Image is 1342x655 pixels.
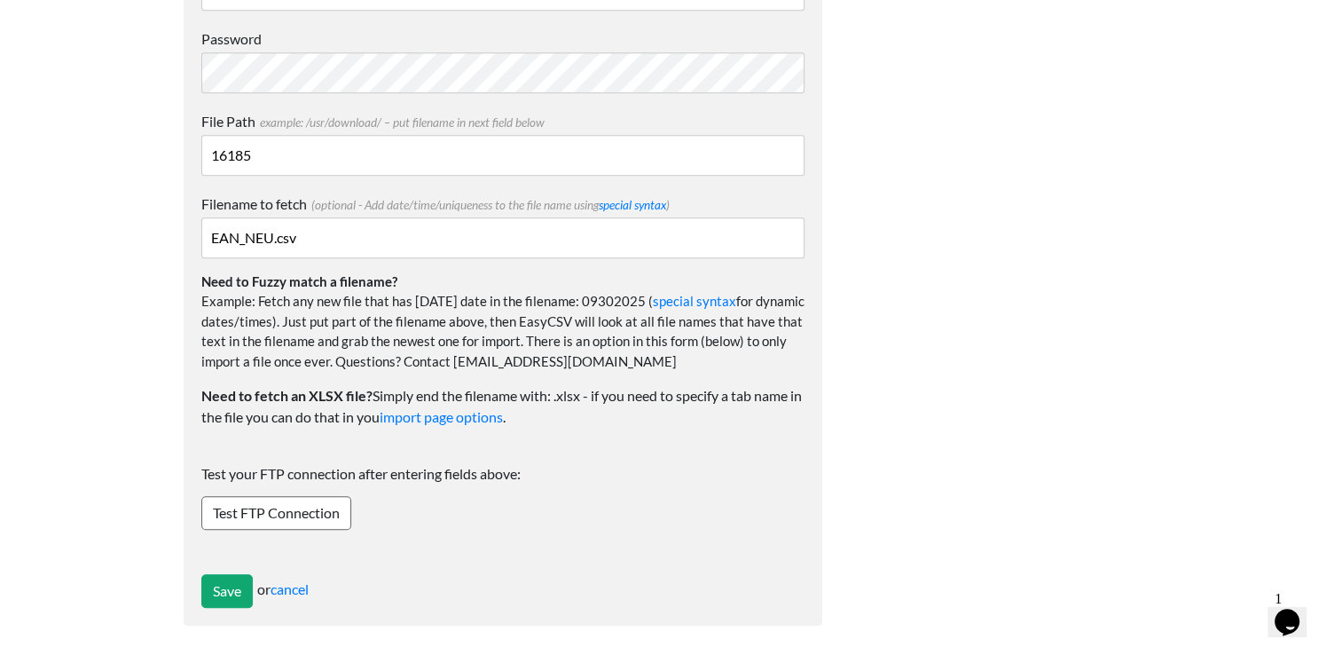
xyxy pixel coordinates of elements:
[201,385,804,428] p: Simply end the filename with: .xlsx - if you need to specify a tab name in the file you can do th...
[599,198,666,212] a: special syntax
[201,496,351,530] a: Test FTP Connection
[201,463,804,493] label: Test your FTP connection after entering fields above:
[380,408,503,425] a: import page options
[201,574,253,608] input: Save
[307,198,670,212] span: (optional - Add date/time/uniqueness to the file name using )
[1267,584,1324,637] iframe: chat widget
[201,28,804,50] label: Password
[201,258,804,372] p: Example: Fetch any new file that has [DATE] date in the filename: 09302025 ( for dynamic dates/ti...
[271,580,309,597] a: cancel
[201,193,804,215] label: Filename to fetch
[201,273,397,289] strong: Need to Fuzzy match a filename?
[201,111,804,132] label: File Path
[201,387,373,404] strong: Need to fetch an XLSX file?
[255,115,545,130] span: example: /usr/download/ – put filename in next field below
[201,217,804,258] input: example filename: leads_from_hubspot.csv
[201,574,804,608] div: or
[653,293,736,309] a: special syntax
